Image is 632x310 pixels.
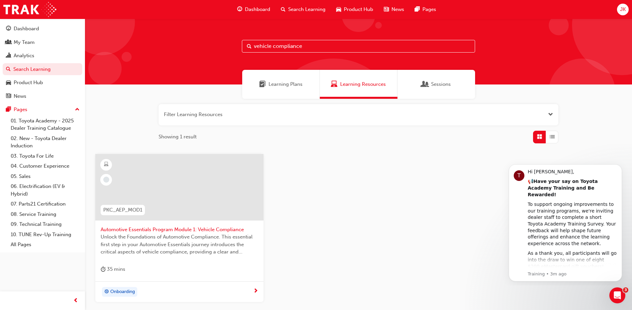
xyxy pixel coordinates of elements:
span: Showing 1 result [159,133,197,141]
span: News [391,6,404,13]
span: Learning Resources [331,80,337,88]
span: guage-icon [6,26,11,32]
a: 04. Customer Experience [8,161,82,171]
span: Sessions [431,80,451,88]
span: pages-icon [6,107,11,113]
a: 07. Parts21 Certification [8,199,82,209]
span: up-icon [75,105,80,114]
span: Dashboard [245,6,270,13]
span: search-icon [6,67,11,73]
div: Pages [14,106,27,113]
span: Product Hub [344,6,373,13]
span: next-icon [253,288,258,294]
iframe: Intercom live chat [609,287,625,303]
span: chart-icon [6,53,11,59]
a: Product Hub [3,77,82,89]
div: Dashboard [14,25,39,33]
a: My Team [3,36,82,49]
a: PKC_AEP_MOD1Automotive Essentials Program Module 1: Vehicle ComplianceUnlock the Foundations of A... [95,154,264,302]
a: News [3,90,82,102]
span: PKC_AEP_MOD1 [103,206,142,214]
span: Unlock the Foundations of Automotive Compliance. This essential first step in your Automotive Ess... [101,233,258,256]
a: search-iconSearch Learning [276,3,331,16]
a: SessionsSessions [397,70,475,99]
span: List [550,133,555,141]
span: Learning Plans [269,80,303,88]
a: 02. New - Toyota Dealer Induction [8,133,82,151]
div: Product Hub [14,79,43,86]
span: Sessions [422,80,428,88]
a: 09. Technical Training [8,219,82,230]
span: Automotive Essentials Program Module 1: Vehicle Compliance [101,226,258,233]
span: learningRecordVerb_NONE-icon [103,177,109,183]
a: news-iconNews [378,3,409,16]
a: pages-iconPages [409,3,441,16]
button: Pages [3,103,82,116]
span: car-icon [6,80,11,86]
a: 01. Toyota Academy - 2025 Dealer Training Catalogue [8,116,82,133]
span: people-icon [6,40,11,46]
span: 3 [623,287,628,293]
a: car-iconProduct Hub [331,3,378,16]
a: Learning ResourcesLearning Resources [320,70,397,99]
span: Search Learning [288,6,325,13]
img: Trak [3,2,56,17]
span: target-icon [104,288,109,296]
span: Pages [422,6,436,13]
span: car-icon [336,5,341,14]
span: learningResourceType_ELEARNING-icon [104,160,109,169]
div: My Team [14,39,35,46]
span: duration-icon [101,265,106,273]
a: guage-iconDashboard [232,3,276,16]
button: Open the filter [548,111,553,118]
a: 05. Sales [8,171,82,182]
a: Dashboard [3,23,82,35]
div: News [14,92,26,100]
div: 35 mins [101,265,125,273]
a: Analytics [3,50,82,62]
span: news-icon [384,5,389,14]
span: search-icon [281,5,286,14]
div: Analytics [14,52,34,60]
input: Search... [242,40,475,53]
iframe: Intercom notifications message [499,158,632,285]
button: DashboardMy TeamAnalyticsSearch LearningProduct HubNews [3,21,82,103]
a: Search Learning [3,63,82,76]
span: Learning Plans [259,80,266,88]
a: 03. Toyota For Life [8,151,82,161]
a: All Pages [8,239,82,250]
span: Learning Resources [340,80,386,88]
a: 08. Service Training [8,209,82,220]
span: pages-icon [415,5,420,14]
span: Onboarding [110,288,135,296]
a: 10. TUNE Rev-Up Training [8,230,82,240]
span: JK [620,6,626,13]
button: JK [617,4,629,15]
span: Search [247,43,252,50]
a: 06. Electrification (EV & Hybrid) [8,181,82,199]
a: Learning PlansLearning Plans [242,70,320,99]
span: Grid [537,133,542,141]
span: guage-icon [237,5,242,14]
span: news-icon [6,93,11,99]
span: prev-icon [73,297,78,305]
